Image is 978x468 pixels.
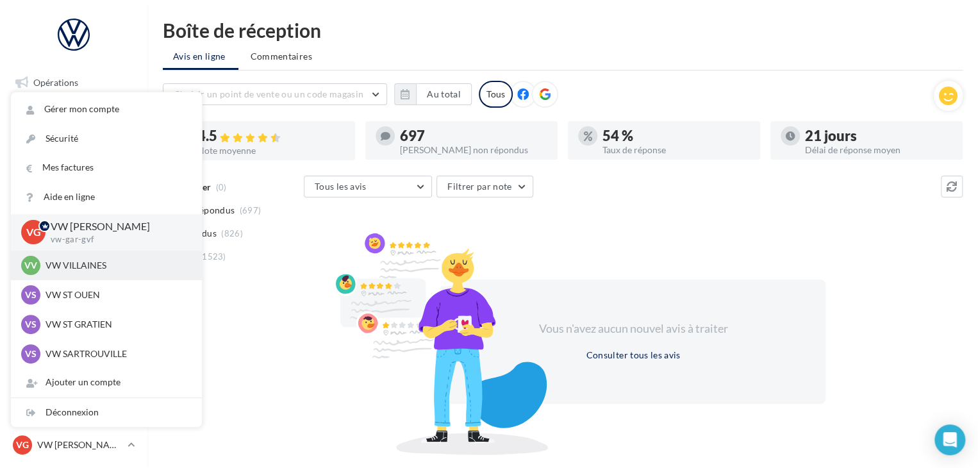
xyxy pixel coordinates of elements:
[8,101,140,129] a: Boîte de réception
[304,176,432,197] button: Tous les avis
[8,230,140,256] a: Médiathèque
[10,433,137,457] a: VG VW [PERSON_NAME]
[175,204,235,217] span: Non répondus
[479,81,513,108] div: Tous
[21,21,31,31] img: logo_orange.svg
[21,33,31,44] img: website_grey.svg
[8,166,140,193] a: Campagnes
[581,347,685,363] button: Consulter tous les avis
[163,21,963,40] div: Boîte de réception
[8,336,140,374] a: Campagnes DataOnDemand
[400,146,547,155] div: [PERSON_NAME] non répondus
[197,129,345,144] div: 4.5
[53,74,63,85] img: tab_domain_overview_orange.svg
[24,259,37,272] span: VV
[11,183,202,212] a: Aide en ligne
[394,83,472,105] button: Au total
[147,74,158,85] img: tab_keywords_by_traffic_grey.svg
[25,288,37,301] span: VS
[11,124,202,153] a: Sécurité
[416,83,472,105] button: Au total
[46,288,186,301] p: VW ST OUEN
[33,33,145,44] div: Domaine: [DOMAIN_NAME]
[11,153,202,182] a: Mes factures
[8,134,140,161] a: Visibilité en ligne
[602,146,750,155] div: Taux de réponse
[400,129,547,143] div: 697
[36,21,63,31] div: v 4.0.25
[934,424,965,455] div: Open Intercom Messenger
[8,294,140,331] a: PLV et print personnalisable
[46,259,186,272] p: VW VILLAINES
[37,439,122,451] p: VW [PERSON_NAME]
[25,347,37,360] span: VS
[523,321,743,337] div: Vous n'avez aucun nouvel avis à traiter
[33,77,78,88] span: Opérations
[436,176,533,197] button: Filtrer par note
[11,368,202,397] div: Ajouter un compte
[8,198,140,225] a: Contacts
[26,225,41,240] span: VG
[8,262,140,288] a: Calendrier
[162,76,194,84] div: Mots-clés
[51,219,181,234] p: VW [PERSON_NAME]
[197,146,345,155] div: Note moyenne
[11,398,202,427] div: Déconnexion
[174,88,363,99] span: Choisir un point de vente ou un code magasin
[67,76,99,84] div: Domaine
[46,318,186,331] p: VW ST GRATIEN
[805,146,952,155] div: Délai de réponse moyen
[240,205,261,215] span: (697)
[805,129,952,143] div: 21 jours
[16,439,29,451] span: VG
[51,234,181,246] p: vw-gar-gvf
[11,95,202,124] a: Gérer mon compte
[199,251,226,262] span: (1523)
[25,318,37,331] span: VS
[221,228,243,238] span: (826)
[8,69,140,96] a: Opérations
[163,83,387,105] button: Choisir un point de vente ou un code magasin
[602,129,750,143] div: 54 %
[251,50,312,63] span: Commentaires
[315,181,367,192] span: Tous les avis
[46,347,186,360] p: VW SARTROUVILLE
